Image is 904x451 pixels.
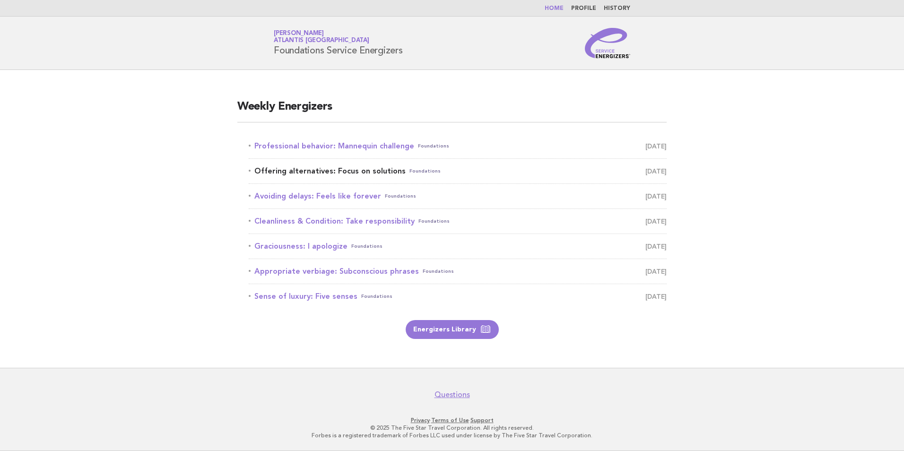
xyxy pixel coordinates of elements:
[645,290,667,303] span: [DATE]
[418,215,450,228] span: Foundations
[249,290,667,303] a: Sense of luxury: Five sensesFoundations [DATE]
[571,6,596,11] a: Profile
[645,190,667,203] span: [DATE]
[249,215,667,228] a: Cleanliness & Condition: Take responsibilityFoundations [DATE]
[411,417,430,424] a: Privacy
[385,190,416,203] span: Foundations
[249,139,667,153] a: Professional behavior: Mannequin challengeFoundations [DATE]
[351,240,382,253] span: Foundations
[249,190,667,203] a: Avoiding delays: Feels like foreverFoundations [DATE]
[249,240,667,253] a: Graciousness: I apologizeFoundations [DATE]
[645,139,667,153] span: [DATE]
[604,6,630,11] a: History
[274,38,369,44] span: Atlantis [GEOGRAPHIC_DATA]
[249,165,667,178] a: Offering alternatives: Focus on solutionsFoundations [DATE]
[274,30,369,43] a: [PERSON_NAME]Atlantis [GEOGRAPHIC_DATA]
[431,417,469,424] a: Terms of Use
[274,31,403,55] h1: Foundations Service Energizers
[435,390,470,399] a: Questions
[163,416,741,424] p: · ·
[470,417,494,424] a: Support
[645,215,667,228] span: [DATE]
[645,240,667,253] span: [DATE]
[409,165,441,178] span: Foundations
[418,139,449,153] span: Foundations
[545,6,564,11] a: Home
[423,265,454,278] span: Foundations
[249,265,667,278] a: Appropriate verbiage: Subconscious phrasesFoundations [DATE]
[406,320,499,339] a: Energizers Library
[163,432,741,439] p: Forbes is a registered trademark of Forbes LLC used under license by The Five Star Travel Corpora...
[645,265,667,278] span: [DATE]
[585,28,630,58] img: Service Energizers
[645,165,667,178] span: [DATE]
[361,290,392,303] span: Foundations
[237,99,667,122] h2: Weekly Energizers
[163,424,741,432] p: © 2025 The Five Star Travel Corporation. All rights reserved.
